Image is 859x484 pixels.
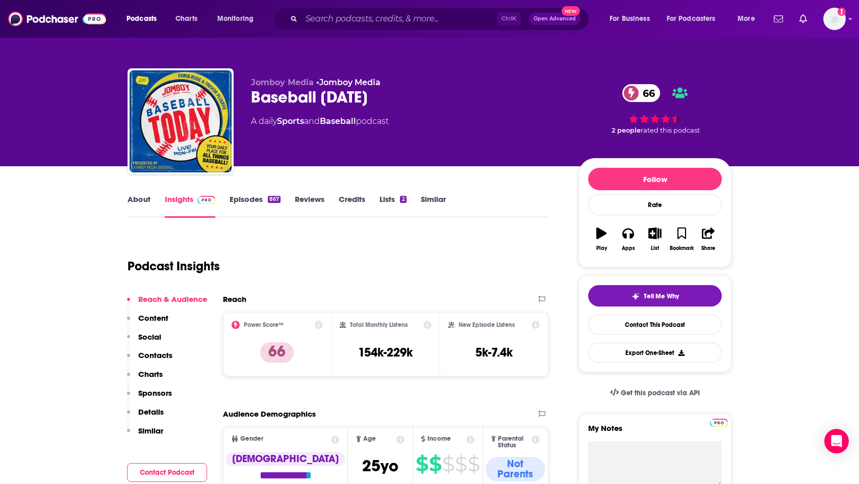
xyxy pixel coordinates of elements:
[670,245,694,251] div: Bookmark
[427,436,451,442] span: Income
[622,245,635,251] div: Apps
[350,321,408,328] h2: Total Monthly Listens
[127,350,172,369] button: Contacts
[667,12,716,26] span: For Podcasters
[738,12,755,26] span: More
[127,313,168,332] button: Content
[169,11,204,27] a: Charts
[304,116,320,126] span: and
[838,8,846,16] svg: Add a profile image
[651,245,659,251] div: List
[8,9,106,29] img: Podchaser - Follow, Share and Rate Podcasts
[416,456,428,472] span: $
[319,78,381,87] a: Jomboy Media
[138,294,207,304] p: Reach & Audience
[459,321,515,328] h2: New Episode Listens
[615,221,641,258] button: Apps
[127,294,207,313] button: Reach & Audience
[400,196,406,203] div: 2
[283,7,599,31] div: Search podcasts, credits, & more...
[497,12,521,26] span: Ctrl K
[138,350,172,360] p: Contacts
[295,194,324,218] a: Reviews
[197,196,215,204] img: Podchaser Pro
[119,11,170,27] button: open menu
[823,8,846,30] span: Logged in as dkcsports
[128,194,150,218] a: About
[730,11,768,27] button: open menu
[230,194,281,218] a: Episodes867
[251,115,389,128] div: A daily podcast
[127,463,207,482] button: Contact Podcast
[588,168,722,190] button: Follow
[138,388,172,398] p: Sponsors
[127,407,164,426] button: Details
[602,11,663,27] button: open menu
[612,126,641,134] span: 2 people
[223,409,316,419] h2: Audience Demographics
[534,16,576,21] span: Open Advanced
[128,259,220,274] h1: Podcast Insights
[633,84,660,102] span: 66
[226,452,345,466] div: [DEMOGRAPHIC_DATA]
[138,313,168,323] p: Content
[701,245,715,251] div: Share
[588,315,722,335] a: Contact This Podcast
[429,456,441,472] span: $
[710,417,728,427] a: Pro website
[244,321,284,328] h2: Power Score™
[668,221,695,258] button: Bookmark
[770,10,787,28] a: Show notifications dropdown
[316,78,381,87] span: •
[468,456,479,472] span: $
[621,389,700,397] span: Get this podcast via API
[498,436,529,449] span: Parental Status
[421,194,446,218] a: Similar
[277,116,304,126] a: Sports
[442,456,454,472] span: $
[486,457,545,481] div: Not Parents
[610,12,650,26] span: For Business
[320,116,356,126] a: Baseball
[602,380,708,405] a: Get this podcast via API
[644,292,679,300] span: Tell Me Why
[588,343,722,363] button: Export One-Sheet
[251,78,314,87] span: Jomboy Media
[138,332,161,342] p: Social
[475,345,513,360] h3: 5k-7.4k
[795,10,811,28] a: Show notifications dropdown
[217,12,254,26] span: Monitoring
[380,194,406,218] a: Lists2
[223,294,246,304] h2: Reach
[339,194,365,218] a: Credits
[127,369,163,388] button: Charts
[127,12,157,26] span: Podcasts
[529,13,580,25] button: Open AdvancedNew
[138,369,163,379] p: Charts
[710,419,728,427] img: Podchaser Pro
[260,342,294,363] p: 66
[127,426,163,445] button: Similar
[823,8,846,30] button: Show profile menu
[127,388,172,407] button: Sponsors
[358,345,413,360] h3: 154k-229k
[588,221,615,258] button: Play
[642,221,668,258] button: List
[240,436,263,442] span: Gender
[622,84,660,102] a: 66
[660,11,730,27] button: open menu
[823,8,846,30] img: User Profile
[824,429,849,453] div: Open Intercom Messenger
[578,78,731,141] div: 66 2 peoplerated this podcast
[588,423,722,441] label: My Notes
[165,194,215,218] a: InsightsPodchaser Pro
[130,70,232,172] img: Baseball Today
[695,221,722,258] button: Share
[362,456,398,476] span: 25 yo
[268,196,281,203] div: 867
[127,332,161,351] button: Social
[631,292,640,300] img: tell me why sparkle
[588,194,722,215] div: Rate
